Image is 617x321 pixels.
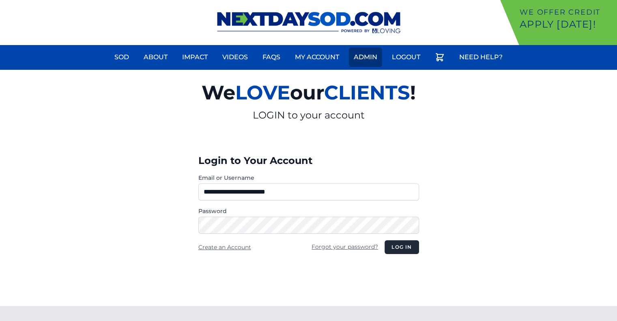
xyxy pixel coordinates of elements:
[198,174,419,182] label: Email or Username
[198,207,419,215] label: Password
[312,243,378,250] a: Forgot your password?
[198,154,419,167] h3: Login to Your Account
[290,47,344,67] a: My Account
[258,47,285,67] a: FAQs
[107,109,510,122] p: LOGIN to your account
[349,47,382,67] a: Admin
[520,18,614,31] p: Apply [DATE]!
[177,47,213,67] a: Impact
[110,47,134,67] a: Sod
[454,47,507,67] a: Need Help?
[107,76,510,109] h2: We our !
[324,81,410,104] span: CLIENTS
[139,47,172,67] a: About
[387,47,425,67] a: Logout
[198,243,251,251] a: Create an Account
[217,47,253,67] a: Videos
[235,81,290,104] span: LOVE
[385,240,419,254] button: Log in
[520,6,614,18] p: We offer Credit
